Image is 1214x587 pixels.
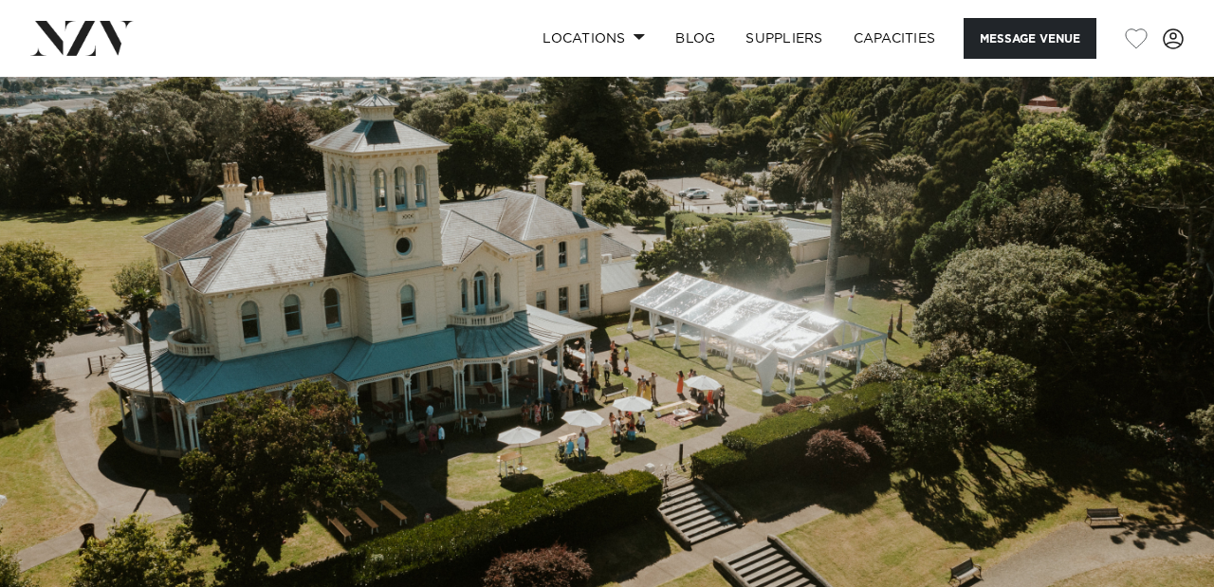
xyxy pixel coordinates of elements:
a: Locations [527,18,660,59]
a: BLOG [660,18,730,59]
a: Capacities [838,18,951,59]
a: SUPPLIERS [730,18,837,59]
img: nzv-logo.png [30,21,134,55]
button: Message Venue [964,18,1096,59]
